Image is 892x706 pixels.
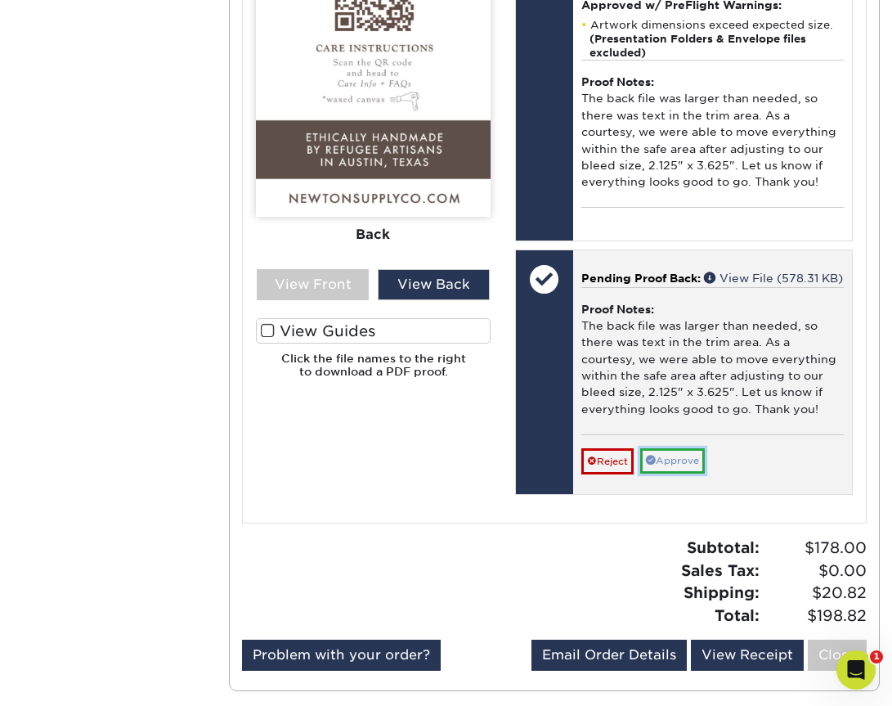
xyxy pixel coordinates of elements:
[581,75,654,88] strong: Proof Notes:
[581,18,844,60] li: Artwork dimensions exceed expected size.
[589,33,806,59] strong: (Presentation Folders & Envelope files excluded)
[640,448,705,474] a: Approve
[684,583,760,601] strong: Shipping:
[256,352,491,392] h6: Click the file names to the right to download a PDF proof.
[681,561,760,579] strong: Sales Tax:
[836,650,876,690] iframe: Intercom live chat
[256,318,491,344] label: View Guides
[581,287,844,434] div: The back file was larger than needed, so there was text in the trim area. As a courtesy, we were ...
[764,560,867,582] span: $0.00
[531,640,687,671] a: Email Order Details
[808,640,867,671] a: Close
[870,650,883,663] span: 1
[764,537,867,560] span: $178.00
[581,272,701,285] span: Pending Proof Back:
[715,606,760,624] strong: Total:
[687,538,760,556] strong: Subtotal:
[242,640,441,671] a: Problem with your order?
[704,272,843,285] a: View File (578.31 KB)
[581,448,634,474] a: Reject
[691,640,804,671] a: View Receipt
[257,269,369,300] div: View Front
[378,269,490,300] div: View Back
[256,217,491,253] div: Back
[581,303,654,316] strong: Proof Notes:
[764,605,867,627] span: $198.82
[764,582,867,605] span: $20.82
[581,60,844,207] div: The back file was larger than needed, so there was text in the trim area. As a courtesy, we were ...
